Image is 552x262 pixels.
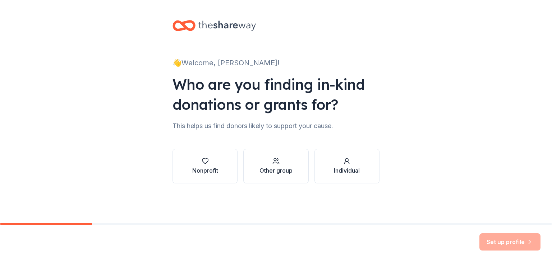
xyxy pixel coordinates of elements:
[259,166,293,175] div: Other group
[172,120,379,132] div: This helps us find donors likely to support your cause.
[243,149,308,183] button: Other group
[192,166,218,175] div: Nonprofit
[314,149,379,183] button: Individual
[172,149,238,183] button: Nonprofit
[172,57,379,69] div: 👋 Welcome, [PERSON_NAME]!
[172,74,379,114] div: Who are you finding in-kind donations or grants for?
[334,166,360,175] div: Individual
